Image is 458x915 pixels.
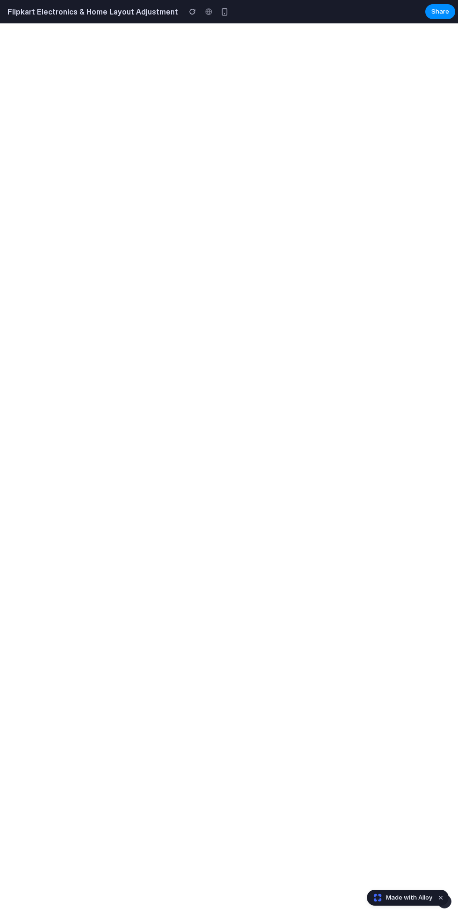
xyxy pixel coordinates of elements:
span: Share [431,7,449,16]
button: Dismiss watermark [435,892,446,903]
span: Made with Alloy [386,893,432,902]
h2: Flipkart Electronics & Home Layout Adjustment [4,6,178,17]
button: Share [425,4,455,19]
a: Made with Alloy [367,893,433,902]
